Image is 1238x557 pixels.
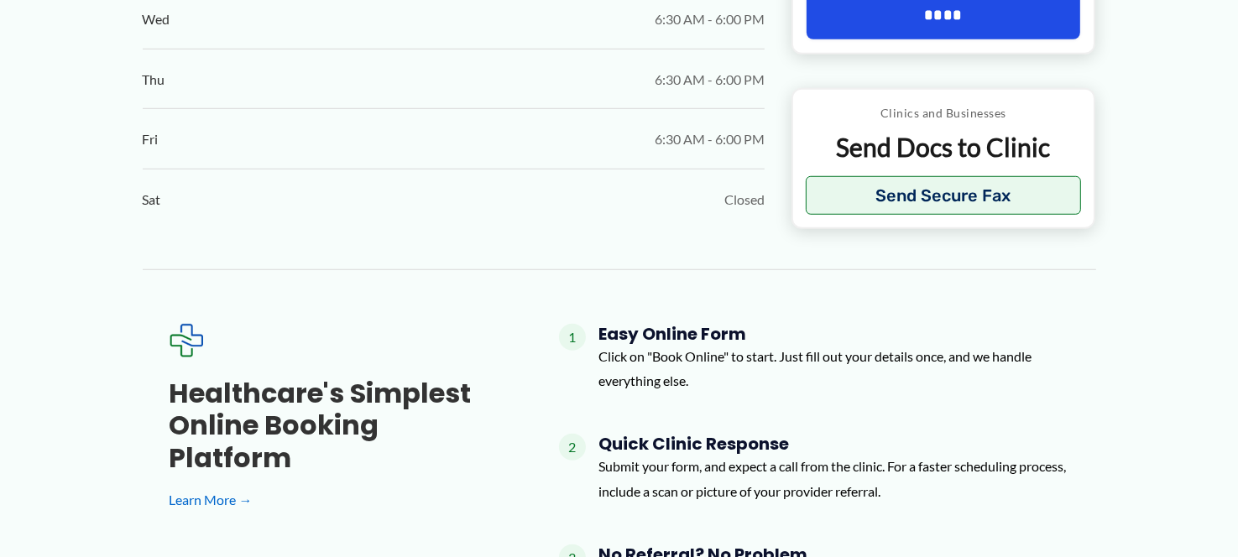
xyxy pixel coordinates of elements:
[170,377,505,474] h3: Healthcare's simplest online booking platform
[170,324,203,357] img: Expected Healthcare Logo
[559,324,586,351] span: 1
[143,187,161,212] span: Sat
[599,434,1069,454] h4: Quick Clinic Response
[143,127,159,152] span: Fri
[599,454,1069,503] p: Submit your form, and expect a call from the clinic. For a faster scheduling process, include a s...
[143,67,165,92] span: Thu
[655,127,765,152] span: 6:30 AM - 6:00 PM
[143,7,170,32] span: Wed
[655,7,765,32] span: 6:30 AM - 6:00 PM
[806,131,1082,164] p: Send Docs to Clinic
[559,434,586,461] span: 2
[599,324,1069,344] h4: Easy Online Form
[599,344,1069,393] p: Click on "Book Online" to start. Just fill out your details once, and we handle everything else.
[806,176,1082,215] button: Send Secure Fax
[724,187,765,212] span: Closed
[655,67,765,92] span: 6:30 AM - 6:00 PM
[806,102,1082,124] p: Clinics and Businesses
[170,487,505,513] a: Learn More →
